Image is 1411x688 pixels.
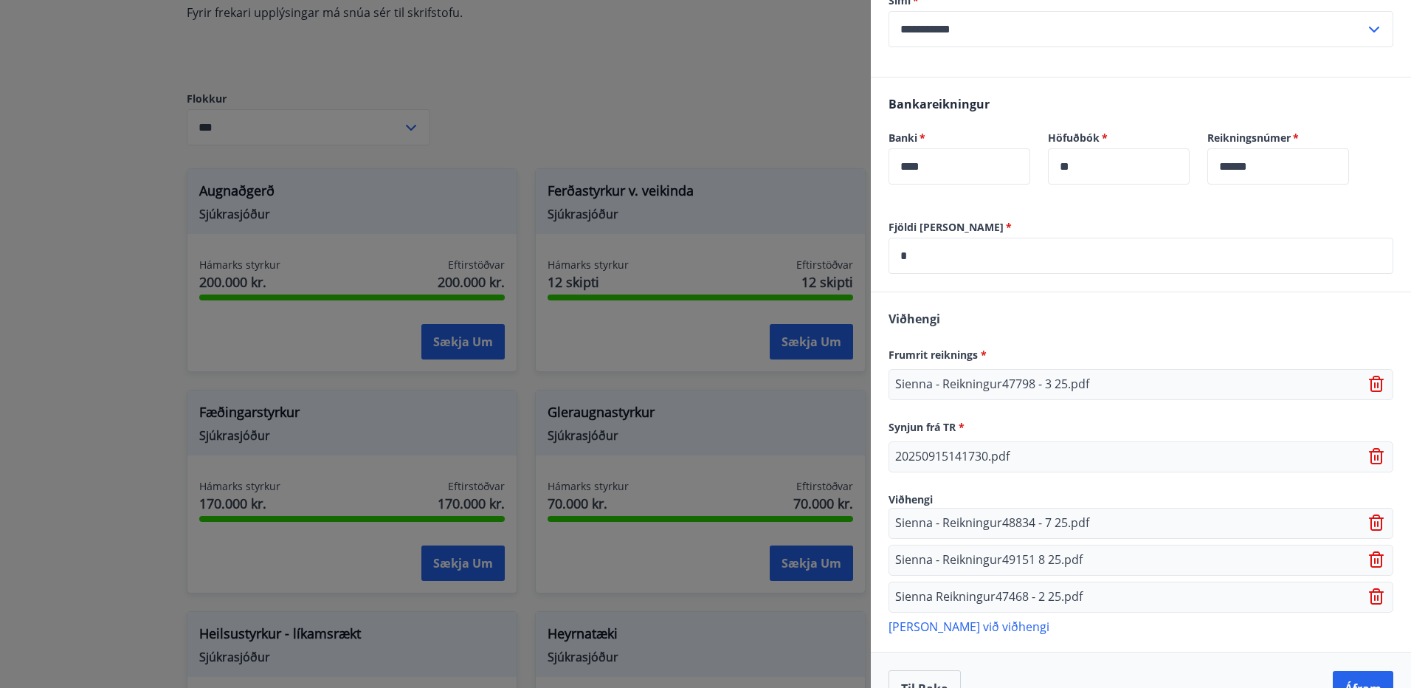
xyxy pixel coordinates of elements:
div: Fjöldi ferða [889,238,1393,274]
label: Fjöldi [PERSON_NAME] [889,220,1393,235]
span: Bankareikningur [889,96,990,112]
label: Banki [889,131,1030,145]
p: Sienna - Reikningur47798 - 3 25.pdf [895,376,1089,393]
p: Sienna - Reikningur48834 - 7 25.pdf [895,515,1089,532]
span: Frumrit reiknings [889,348,987,362]
p: 20250915141730.pdf [895,448,1010,466]
span: Viðhengi [889,311,940,327]
span: Synjun frá TR [889,420,965,434]
span: Viðhengi [889,492,933,506]
p: Sienna - Reikningur49151 8 25.pdf [895,551,1083,569]
p: Sienna Reikningur47468 - 2 25.pdf [895,588,1083,606]
p: [PERSON_NAME] við viðhengi [889,619,1393,633]
label: Höfuðbók [1048,131,1190,145]
label: Reikningsnúmer [1207,131,1349,145]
